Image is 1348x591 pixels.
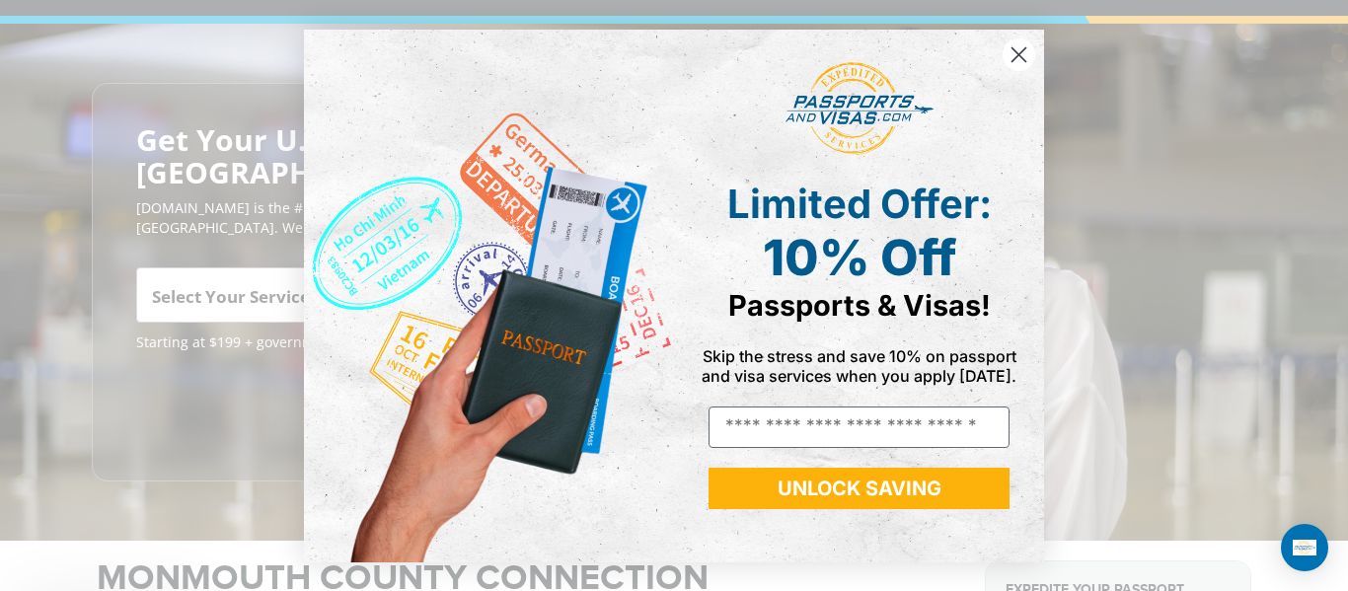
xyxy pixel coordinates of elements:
[727,180,992,228] span: Limited Offer:
[728,288,991,323] span: Passports & Visas!
[786,62,934,155] img: passports and visas
[702,346,1016,386] span: Skip the stress and save 10% on passport and visa services when you apply [DATE].
[709,468,1010,509] button: UNLOCK SAVING
[304,30,674,562] img: de9cda0d-0715-46ca-9a25-073762a91ba7.png
[1281,524,1328,571] div: Open Intercom Messenger
[763,228,956,287] span: 10% Off
[1002,37,1036,72] button: Close dialog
